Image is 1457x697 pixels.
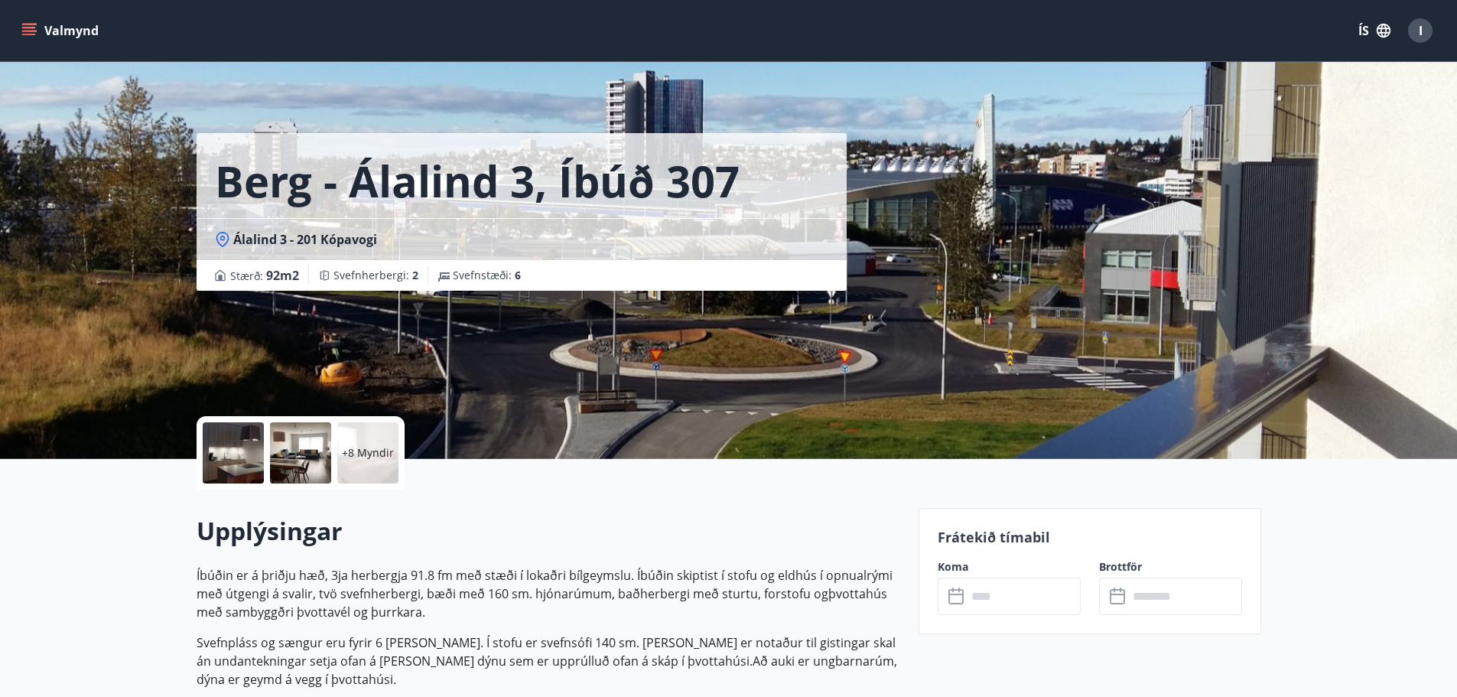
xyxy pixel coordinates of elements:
[266,267,299,284] span: 92 m2
[197,566,900,621] p: Íbúðin er á þriðju hæð, 3ja herbergja 91.8 fm með stæði í lokaðri bílgeymslu. Íbúðin skiptist í s...
[412,268,418,282] span: 2
[1350,17,1399,44] button: ÍS
[230,266,299,285] span: Stærð :
[938,559,1081,575] label: Koma
[342,445,394,461] p: +8 Myndir
[515,268,521,282] span: 6
[233,231,377,248] span: Álalind 3 - 201 Kópavogi
[1419,22,1423,39] span: I
[18,17,105,44] button: menu
[197,514,900,548] h2: Upplýsingar
[333,268,418,283] span: Svefnherbergi :
[453,268,521,283] span: Svefnstæði :
[1402,12,1439,49] button: I
[1099,559,1242,575] label: Brottför
[215,151,740,210] h1: Berg - Álalind 3, íbúð 307
[938,527,1242,547] p: Frátekið tímabil
[197,633,900,689] p: Svefnpláss og sængur eru fyrir 6 [PERSON_NAME]. Í stofu er svefnsófi 140 sm. [PERSON_NAME] er not...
